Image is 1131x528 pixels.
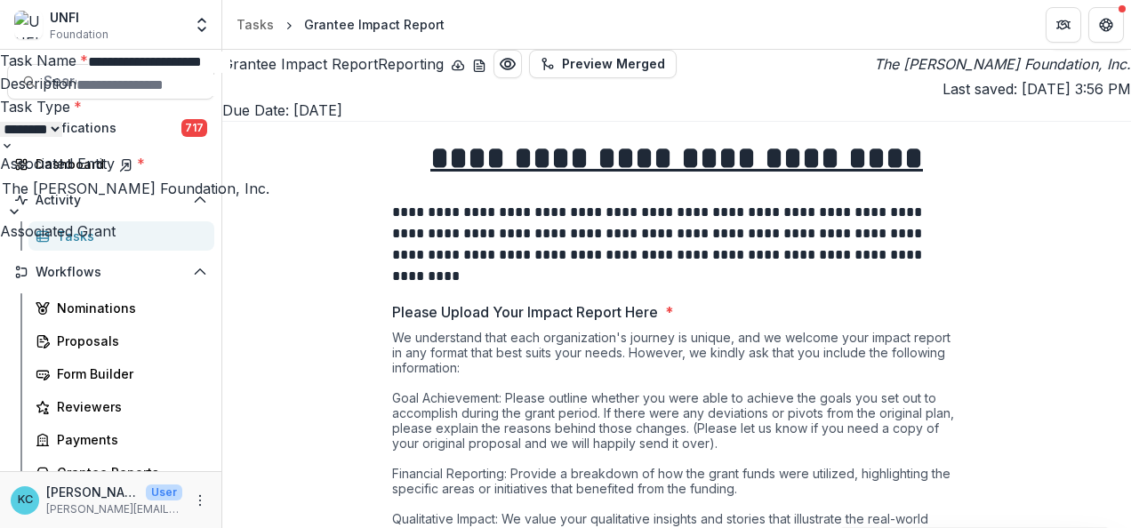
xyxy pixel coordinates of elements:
button: Get Help [1088,7,1124,43]
div: UNFI [50,8,108,27]
button: Partners [1046,7,1081,43]
img: UNFI [14,11,43,39]
nav: breadcrumb [229,12,452,37]
div: Grantee Impact Report [304,15,445,34]
div: Tasks [237,15,274,34]
span: Foundation [50,27,108,43]
button: Open entity switcher [189,7,214,43]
